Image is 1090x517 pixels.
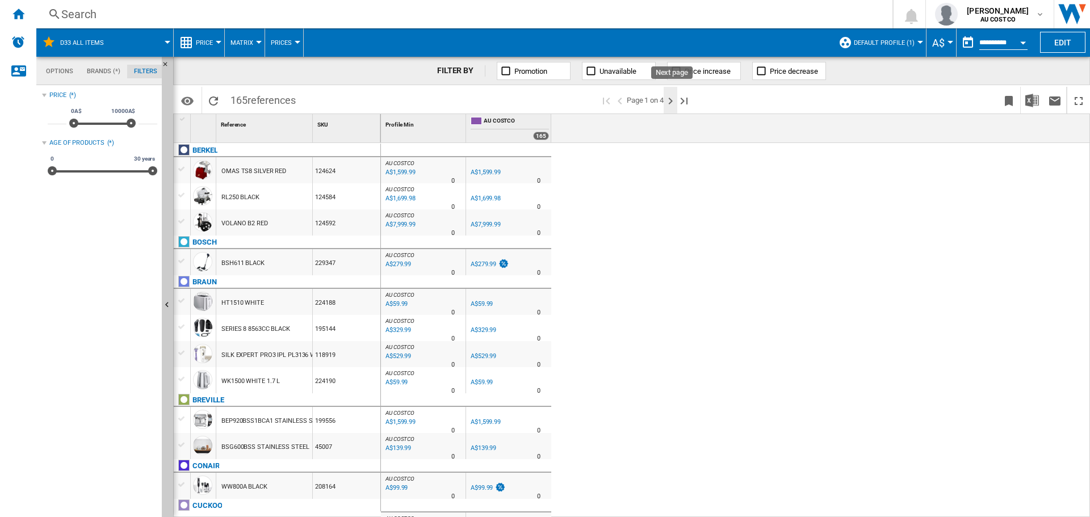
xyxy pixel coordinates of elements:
[582,62,656,80] button: Unavailable
[385,186,414,192] span: AU COSTCO
[385,370,414,376] span: AU COSTCO
[313,473,380,499] div: 208164
[752,62,826,80] button: Price decrease
[469,325,496,336] div: A$329.99
[39,65,80,78] md-tab-item: Options
[221,121,246,128] span: Reference
[196,28,219,57] button: Price
[451,267,455,279] div: Delivery Time : 0 day
[537,307,540,318] div: Delivery Time : 0 day
[313,407,380,433] div: 199556
[1013,31,1033,51] button: Open calendar
[315,114,380,132] div: Sort None
[451,425,455,436] div: Delivery Time : 0 day
[1043,87,1066,114] button: Send this report by email
[385,292,414,298] span: AU COSTCO
[179,28,219,57] div: Price
[537,385,540,397] div: Delivery Time : 0 day
[854,28,920,57] button: Default profile (1)
[469,219,501,230] div: A$7,999.99
[997,87,1020,114] button: Bookmark this report
[313,157,380,183] div: 124624
[1040,32,1085,53] button: Edit
[469,377,493,388] div: A$59.99
[537,175,540,187] div: Delivery Time : 0 day
[383,114,466,132] div: Sort None
[221,342,329,368] div: SILK EXPERT PRO3 IPL PL3136 WHITE
[471,195,501,202] div: A$1,699.98
[192,459,219,473] div: Click to filter on that brand
[537,491,540,502] div: Delivery Time : 0 day
[202,87,225,114] button: Reload
[60,28,115,57] button: D33 all items
[313,289,380,315] div: 224188
[685,67,731,75] span: Price increase
[225,87,301,111] span: 165
[42,28,167,57] div: D33 all items
[176,90,199,111] button: Options
[230,28,259,57] button: Matrix
[537,267,540,279] div: Delivery Time : 0 day
[497,62,571,80] button: Promotion
[484,117,549,127] span: AU COSTCO
[230,39,253,47] span: Matrix
[219,114,312,132] div: Reference Sort None
[677,87,691,114] button: Last page
[839,28,920,57] div: Default profile (1)
[196,39,213,47] span: Price
[469,443,496,454] div: A$139.99
[49,154,56,163] span: 0
[192,236,217,249] div: Click to filter on that brand
[385,410,414,416] span: AU COSTCO
[967,5,1029,16] span: [PERSON_NAME]
[11,35,25,49] img: alerts-logo.svg
[1025,94,1039,107] img: excel-24x24.png
[384,351,411,362] div: Last updated : Friday, 19 September 2025 12:15
[451,359,455,371] div: Delivery Time : 0 day
[451,333,455,344] div: Delivery Time : 0 day
[537,359,540,371] div: Delivery Time : 0 day
[451,228,455,239] div: Delivery Time : 0 day
[471,326,496,334] div: A$329.99
[313,315,380,341] div: 195144
[271,39,292,47] span: Prices
[221,184,259,211] div: RL250 BLACK
[60,39,104,47] span: D33 all items
[193,114,216,132] div: Sort None
[537,201,540,213] div: Delivery Time : 0 day
[451,451,455,463] div: Delivery Time : 0 day
[384,443,411,454] div: Last updated : Friday, 19 September 2025 12:15
[110,107,137,116] span: 10000A$
[932,28,950,57] div: A$
[384,377,408,388] div: Last updated : Friday, 19 September 2025 12:15
[494,482,506,492] img: promotionV3.png
[221,250,265,276] div: BSH611 BLACK
[221,211,268,237] div: VOLANO B2 RED
[927,28,957,57] md-menu: Currency
[313,249,380,275] div: 229347
[514,67,547,75] span: Promotion
[384,259,411,270] div: Last updated : Friday, 19 September 2025 12:16
[471,221,501,228] div: A$7,999.99
[61,6,863,22] div: Search
[599,87,613,114] button: First page
[498,259,509,268] img: promotionV3.png
[451,307,455,318] div: Delivery Time : 0 day
[469,417,501,428] div: A$1,599.99
[385,252,414,258] span: AU COSTCO
[537,451,540,463] div: Delivery Time : 0 day
[221,158,286,184] div: OMAS TS8 SILVER RED
[385,212,414,218] span: AU COSTCO
[313,209,380,236] div: 124592
[471,260,496,268] div: A$279.99
[313,341,380,367] div: 118919
[271,28,297,57] button: Prices
[384,482,408,494] div: Last updated : Friday, 19 September 2025 12:15
[471,418,501,426] div: A$1,599.99
[599,67,636,75] span: Unavailable
[471,300,493,308] div: A$59.99
[537,228,540,239] div: Delivery Time : 0 day
[132,154,157,163] span: 30 years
